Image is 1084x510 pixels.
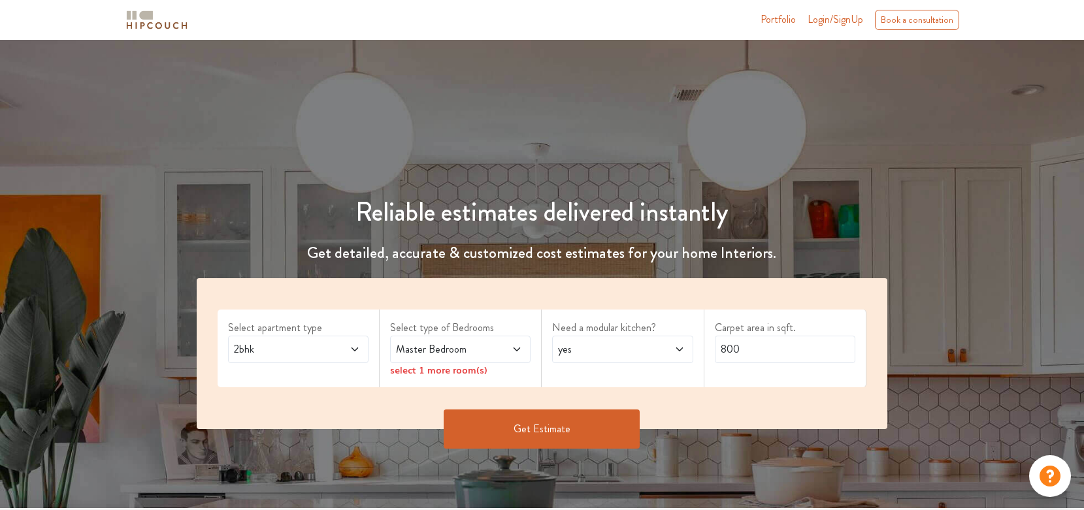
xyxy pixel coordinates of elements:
[808,12,863,27] span: Login/SignUp
[761,12,796,27] a: Portfolio
[189,197,896,228] h1: Reliable estimates delivered instantly
[124,5,189,35] span: logo-horizontal.svg
[390,363,531,377] div: select 1 more room(s)
[393,342,490,357] span: Master Bedroom
[231,342,328,357] span: 2bhk
[715,320,855,336] label: Carpet area in sqft.
[715,336,855,363] input: Enter area sqft
[189,244,896,263] h4: Get detailed, accurate & customized cost estimates for your home Interiors.
[444,409,640,449] button: Get Estimate
[124,8,189,31] img: logo-horizontal.svg
[390,320,531,336] label: Select type of Bedrooms
[552,320,693,336] label: Need a modular kitchen?
[228,320,369,336] label: Select apartment type
[555,342,652,357] span: yes
[875,10,959,30] div: Book a consultation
